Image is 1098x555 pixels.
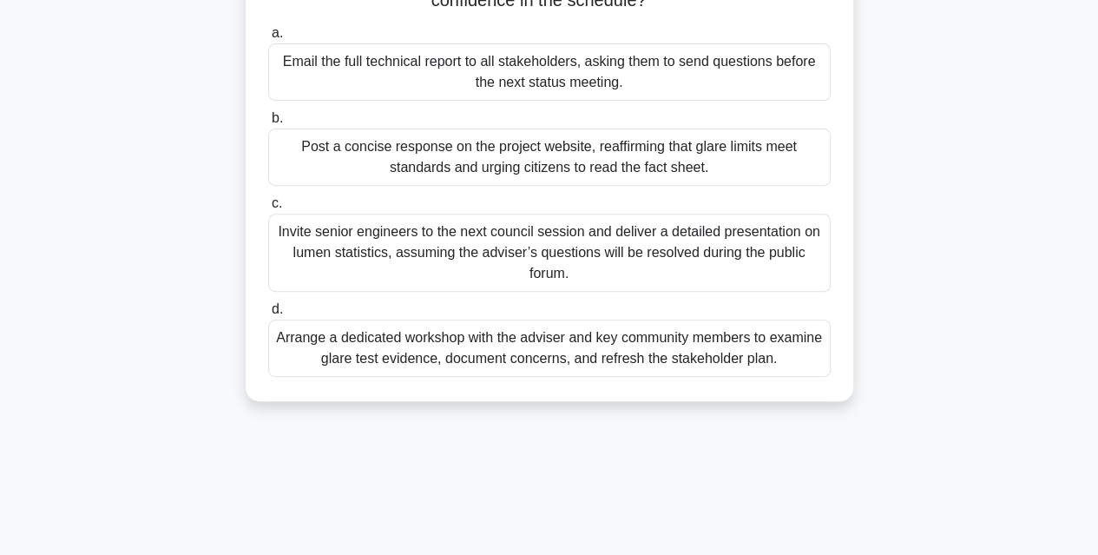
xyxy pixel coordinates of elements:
[268,43,831,101] div: Email the full technical report to all stakeholders, asking them to send questions before the nex...
[272,195,282,210] span: c.
[268,320,831,377] div: Arrange a dedicated workshop with the adviser and key community members to examine glare test evi...
[272,110,283,125] span: b.
[268,129,831,186] div: Post a concise response on the project website, reaffirming that glare limits meet standards and ...
[272,25,283,40] span: a.
[268,214,831,292] div: Invite senior engineers to the next council session and deliver a detailed presentation on lumen ...
[272,301,283,316] span: d.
